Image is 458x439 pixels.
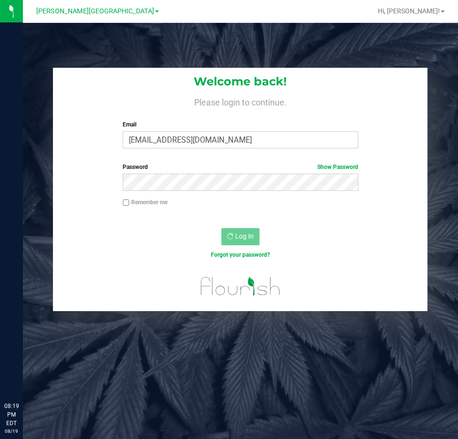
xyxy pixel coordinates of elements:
button: Log In [221,228,260,245]
span: Hi, [PERSON_NAME]! [378,7,440,15]
label: Remember me [123,198,167,207]
a: Show Password [317,164,358,170]
img: flourish_logo.svg [194,269,287,303]
input: Remember me [123,199,129,206]
a: Forgot your password? [211,251,270,258]
p: 08:19 PM EDT [4,402,19,428]
p: 08/19 [4,428,19,435]
h4: Please login to continue. [53,95,427,107]
label: Email [123,120,358,129]
span: Log In [235,232,254,240]
span: [PERSON_NAME][GEOGRAPHIC_DATA] [36,7,154,15]
span: Password [123,164,148,170]
h1: Welcome back! [53,75,427,88]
